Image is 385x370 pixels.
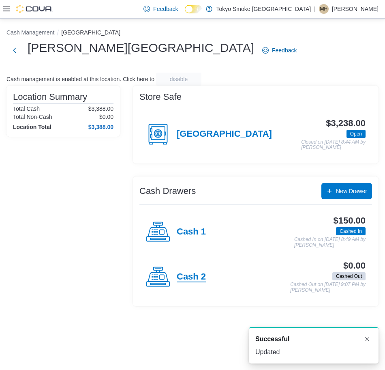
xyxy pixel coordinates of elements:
[301,140,366,151] p: Closed on [DATE] 8:44 AM by [PERSON_NAME]
[336,273,362,280] span: Cashed Out
[326,118,366,128] h3: $3,238.00
[332,4,379,14] p: [PERSON_NAME]
[13,92,87,102] h3: Location Summary
[88,124,113,130] h4: $3,388.00
[319,4,329,14] div: Makaela Harkness
[336,227,366,235] span: Cashed In
[350,130,362,138] span: Open
[6,76,154,82] p: Cash management is enabled at this location. Click here to
[177,272,206,282] h4: Cash 2
[321,183,372,199] button: New Drawer
[272,46,297,54] span: Feedback
[290,282,366,293] p: Cashed Out on [DATE] 9:07 PM by [PERSON_NAME]
[156,73,201,86] button: disable
[294,237,366,248] p: Cashed In on [DATE] 8:49 AM by [PERSON_NAME]
[177,129,272,140] h4: [GEOGRAPHIC_DATA]
[346,130,366,138] span: Open
[255,334,372,344] div: Notification
[139,92,182,102] h3: Store Safe
[13,105,40,112] h6: Total Cash
[28,40,254,56] h1: [PERSON_NAME][GEOGRAPHIC_DATA]
[170,75,188,83] span: disable
[336,187,367,195] span: New Drawer
[61,29,120,36] button: [GEOGRAPHIC_DATA]
[314,4,316,14] p: |
[259,42,300,58] a: Feedback
[99,114,113,120] p: $0.00
[6,42,23,58] button: Next
[255,347,372,357] div: Updated
[255,334,289,344] span: Successful
[320,4,328,14] span: MH
[13,114,52,120] h6: Total Non-Cash
[177,227,206,237] h4: Cash 1
[153,5,178,13] span: Feedback
[334,216,366,226] h3: $150.00
[88,105,113,112] p: $3,388.00
[13,124,51,130] h4: Location Total
[185,5,202,13] input: Dark Mode
[6,29,54,36] button: Cash Management
[343,261,366,271] h3: $0.00
[6,28,379,38] nav: An example of EuiBreadcrumbs
[140,1,181,17] a: Feedback
[332,272,366,280] span: Cashed Out
[139,186,196,196] h3: Cash Drawers
[340,228,362,235] span: Cashed In
[216,4,311,14] p: Tokyo Smoke [GEOGRAPHIC_DATA]
[362,334,372,344] button: Dismiss toast
[16,5,53,13] img: Cova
